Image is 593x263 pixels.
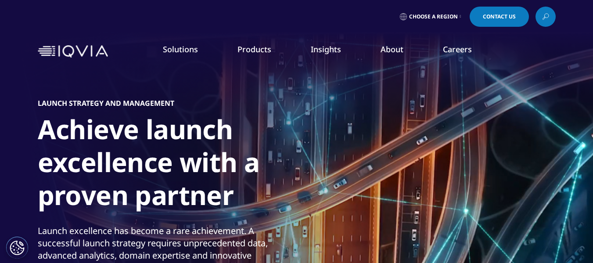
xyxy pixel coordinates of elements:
[38,113,367,217] h1: Achieve launch excellence with a proven partner
[6,237,28,259] button: Configuración de cookies
[483,14,516,19] span: Contact Us
[38,45,108,58] img: IQVIA Healthcare Information Technology and Pharma Clinical Research Company
[38,99,174,108] h5: LAUNCH STRATEGY AND MANAGEMENT
[163,44,198,54] a: Solutions
[111,31,556,72] nav: Primary
[237,44,271,54] a: Products
[443,44,472,54] a: Careers
[311,44,341,54] a: Insights
[470,7,529,27] a: Contact Us
[381,44,403,54] a: About
[409,13,458,20] span: Choose a Region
